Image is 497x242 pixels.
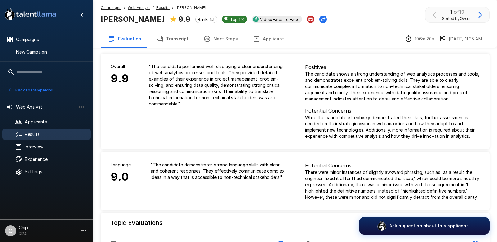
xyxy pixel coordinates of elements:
p: The candidate shows a strong understanding of web analytics processes and tools, and demonstrates... [305,71,480,102]
p: 106m 20s [415,36,434,42]
u: Web Analyst [128,5,150,10]
h6: 9.9 [111,70,129,88]
p: While the candidate effectively demonstrated their skills, further assessment is needed on their ... [305,114,480,139]
button: Change Stage [319,16,327,23]
p: " The candidate demonstrates strong language skills with clear and coherent responses. They effec... [151,162,285,180]
b: [PERSON_NAME] [101,15,165,24]
span: Top 1% [228,17,247,22]
p: Potential Concerns [305,162,480,169]
button: Next Steps [196,30,245,48]
h6: Topic Evaluations [111,218,162,228]
span: of 10 [454,9,464,15]
span: / [124,5,125,11]
span: Video/Face To Face [258,17,302,22]
span: Sorted by Overall [442,16,472,22]
div: View profile in Greenhouse [252,16,302,23]
button: Ask a question about this applicant... [359,217,490,235]
button: Transcript [149,30,196,48]
span: Rank: 1st [196,17,217,22]
h6: 9.0 [111,168,131,186]
u: Results [156,5,170,10]
span: / [153,5,154,11]
p: There were minor instances of slightly awkward phrasing, such as 'as a result the engineer fixed ... [305,169,480,200]
div: The time between starting and completing the interview [405,35,434,43]
button: Evaluation [101,30,149,48]
p: Potential Concerns [305,107,480,114]
p: [DATE] 11:35 AM [449,36,482,42]
img: greenhouse_logo.jpeg [253,16,259,22]
p: Ask a question about this applicant... [389,223,472,229]
button: Archive Applicant [307,16,314,23]
span: [PERSON_NAME] [176,5,206,11]
p: Overall [111,63,129,70]
div: The date and time when the interview was completed [439,35,482,43]
img: logo_glasses@2x.png [377,221,387,231]
p: Positives [305,63,480,71]
b: 1 [450,9,452,15]
u: Campaigns [101,5,121,10]
button: Applicant [245,30,291,48]
p: " The candidate performed well, displaying a clear understanding of web analytics processes and t... [149,63,285,107]
b: 9.9 [178,15,190,24]
p: Language [111,162,131,168]
span: / [172,5,173,11]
